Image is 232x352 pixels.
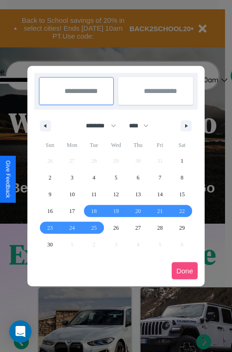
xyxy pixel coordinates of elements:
[105,186,127,203] button: 12
[39,203,61,219] button: 16
[127,203,149,219] button: 20
[149,219,171,236] button: 28
[49,186,52,203] span: 9
[159,169,161,186] span: 7
[39,236,61,253] button: 30
[105,203,127,219] button: 19
[83,169,105,186] button: 4
[149,203,171,219] button: 21
[61,186,83,203] button: 10
[105,219,127,236] button: 26
[179,186,185,203] span: 15
[157,219,163,236] span: 28
[157,186,163,203] span: 14
[61,138,83,153] span: Mon
[47,203,53,219] span: 16
[83,203,105,219] button: 18
[135,203,141,219] span: 20
[69,219,75,236] span: 24
[149,169,171,186] button: 7
[83,219,105,236] button: 25
[39,219,61,236] button: 23
[93,169,96,186] span: 4
[61,169,83,186] button: 3
[180,153,183,169] span: 1
[47,219,53,236] span: 23
[91,219,97,236] span: 25
[127,138,149,153] span: Thu
[171,203,193,219] button: 22
[61,219,83,236] button: 24
[180,169,183,186] span: 8
[9,320,32,343] div: Open Intercom Messenger
[115,169,117,186] span: 5
[127,169,149,186] button: 6
[135,219,141,236] span: 27
[127,186,149,203] button: 13
[171,219,193,236] button: 29
[135,186,141,203] span: 13
[113,203,119,219] span: 19
[69,203,75,219] span: 17
[136,169,139,186] span: 6
[179,219,185,236] span: 29
[157,203,163,219] span: 21
[39,138,61,153] span: Sun
[61,203,83,219] button: 17
[171,169,193,186] button: 8
[5,160,11,198] div: Give Feedback
[172,262,198,279] button: Done
[171,186,193,203] button: 15
[71,169,73,186] span: 3
[149,186,171,203] button: 14
[83,138,105,153] span: Tue
[91,203,97,219] span: 18
[105,138,127,153] span: Wed
[171,153,193,169] button: 1
[83,186,105,203] button: 11
[179,203,185,219] span: 22
[149,138,171,153] span: Fri
[113,186,119,203] span: 12
[91,186,97,203] span: 11
[127,219,149,236] button: 27
[113,219,119,236] span: 26
[49,169,52,186] span: 2
[105,169,127,186] button: 5
[69,186,75,203] span: 10
[39,186,61,203] button: 9
[39,169,61,186] button: 2
[171,138,193,153] span: Sat
[47,236,53,253] span: 30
